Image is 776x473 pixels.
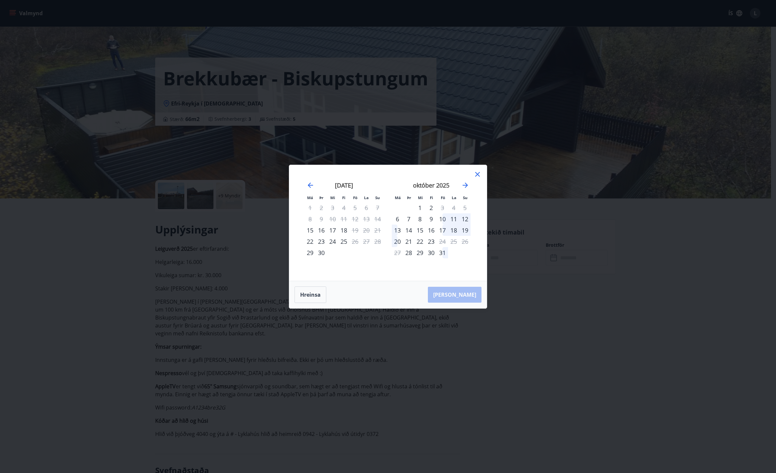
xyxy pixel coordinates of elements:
div: 18 [448,225,459,236]
div: 1 [414,202,426,213]
td: Not available. sunnudagur, 7. september 2025 [372,202,383,213]
button: Hreinsa [295,286,326,303]
td: Choose laugardagur, 18. október 2025 as your check-in date. It’s available. [448,225,459,236]
div: Aðeins innritun í boði [304,225,316,236]
td: Not available. föstudagur, 5. september 2025 [349,202,361,213]
small: Su [463,195,468,200]
td: Not available. laugardagur, 13. september 2025 [361,213,372,225]
div: Calendar [297,173,479,273]
div: 9 [426,213,437,225]
div: Aðeins útritun í boði [349,225,361,236]
div: 14 [403,225,414,236]
div: 18 [338,225,349,236]
div: 23 [316,236,327,247]
small: Mi [330,195,335,200]
div: 22 [414,236,426,247]
td: Choose miðvikudagur, 8. október 2025 as your check-in date. It’s available. [414,213,426,225]
td: Not available. sunnudagur, 28. september 2025 [372,236,383,247]
div: 31 [437,247,448,258]
td: Not available. laugardagur, 27. september 2025 [361,236,372,247]
td: Choose þriðjudagur, 14. október 2025 as your check-in date. It’s available. [403,225,414,236]
td: Choose fimmtudagur, 30. október 2025 as your check-in date. It’s available. [426,247,437,258]
td: Not available. þriðjudagur, 2. september 2025 [316,202,327,213]
td: Not available. mánudagur, 27. október 2025 [392,247,403,258]
td: Choose miðvikudagur, 15. október 2025 as your check-in date. It’s available. [414,225,426,236]
div: 17 [437,225,448,236]
small: Má [395,195,401,200]
div: 30 [426,247,437,258]
td: Not available. þriðjudagur, 9. september 2025 [316,213,327,225]
td: Choose þriðjudagur, 21. október 2025 as your check-in date. It’s available. [403,236,414,247]
td: Choose þriðjudagur, 23. september 2025 as your check-in date. It’s available. [316,236,327,247]
td: Not available. miðvikudagur, 3. september 2025 [327,202,338,213]
td: Not available. laugardagur, 20. september 2025 [361,225,372,236]
div: 19 [459,225,471,236]
div: Aðeins innritun í boði [392,213,403,225]
small: Su [375,195,380,200]
td: Choose miðvikudagur, 22. október 2025 as your check-in date. It’s available. [414,236,426,247]
td: Not available. fimmtudagur, 4. september 2025 [338,202,349,213]
div: 13 [392,225,403,236]
div: Aðeins innritun í boði [403,247,414,258]
div: 17 [327,225,338,236]
div: Aðeins útritun í boði [349,236,361,247]
div: Move backward to switch to the previous month. [306,181,314,189]
td: Not available. sunnudagur, 21. september 2025 [372,225,383,236]
div: 2 [426,202,437,213]
small: Þr [407,195,411,200]
td: Not available. mánudagur, 8. september 2025 [304,213,316,225]
td: Choose fimmtudagur, 25. september 2025 as your check-in date. It’s available. [338,236,349,247]
td: Choose þriðjudagur, 30. september 2025 as your check-in date. It’s available. [316,247,327,258]
td: Choose sunnudagur, 12. október 2025 as your check-in date. It’s available. [459,213,471,225]
td: Not available. föstudagur, 24. október 2025 [437,236,448,247]
td: Choose þriðjudagur, 7. október 2025 as your check-in date. It’s available. [403,213,414,225]
td: Not available. laugardagur, 4. október 2025 [448,202,459,213]
td: Not available. laugardagur, 25. október 2025 [448,236,459,247]
td: Choose laugardagur, 11. október 2025 as your check-in date. It’s available. [448,213,459,225]
small: Fö [353,195,357,200]
td: Choose föstudagur, 31. október 2025 as your check-in date. It’s available. [437,247,448,258]
div: 7 [403,213,414,225]
small: La [452,195,456,200]
div: 8 [414,213,426,225]
div: 30 [316,247,327,258]
td: Choose sunnudagur, 19. október 2025 as your check-in date. It’s available. [459,225,471,236]
small: Fi [342,195,345,200]
td: Choose fimmtudagur, 9. október 2025 as your check-in date. It’s available. [426,213,437,225]
td: Not available. föstudagur, 3. október 2025 [437,202,448,213]
td: Not available. föstudagur, 12. september 2025 [349,213,361,225]
div: 16 [316,225,327,236]
td: Choose miðvikudagur, 1. október 2025 as your check-in date. It’s available. [414,202,426,213]
td: Not available. sunnudagur, 5. október 2025 [459,202,471,213]
small: Má [307,195,313,200]
small: Þr [319,195,323,200]
div: 29 [414,247,426,258]
div: 24 [327,236,338,247]
div: 20 [392,236,403,247]
td: Not available. föstudagur, 19. september 2025 [349,225,361,236]
td: Choose föstudagur, 17. október 2025 as your check-in date. It’s available. [437,225,448,236]
td: Not available. laugardagur, 6. september 2025 [361,202,372,213]
div: 11 [448,213,459,225]
td: Choose þriðjudagur, 16. september 2025 as your check-in date. It’s available. [316,225,327,236]
td: Choose þriðjudagur, 28. október 2025 as your check-in date. It’s available. [403,247,414,258]
div: 10 [437,213,448,225]
td: Not available. miðvikudagur, 10. september 2025 [327,213,338,225]
td: Choose fimmtudagur, 16. október 2025 as your check-in date. It’s available. [426,225,437,236]
td: Not available. mánudagur, 1. september 2025 [304,202,316,213]
small: Fi [430,195,433,200]
td: Not available. sunnudagur, 26. október 2025 [459,236,471,247]
td: Choose mánudagur, 13. október 2025 as your check-in date. It’s available. [392,225,403,236]
td: Choose mánudagur, 15. september 2025 as your check-in date. It’s available. [304,225,316,236]
td: Choose mánudagur, 29. september 2025 as your check-in date. It’s available. [304,247,316,258]
td: Choose föstudagur, 10. október 2025 as your check-in date. It’s available. [437,213,448,225]
div: Aðeins innritun í boði [304,236,316,247]
small: Mi [418,195,423,200]
div: 16 [426,225,437,236]
td: Choose fimmtudagur, 18. september 2025 as your check-in date. It’s available. [338,225,349,236]
div: 12 [459,213,471,225]
td: Not available. föstudagur, 26. september 2025 [349,236,361,247]
div: 25 [338,236,349,247]
td: Choose miðvikudagur, 17. september 2025 as your check-in date. It’s available. [327,225,338,236]
td: Choose mánudagur, 6. október 2025 as your check-in date. It’s available. [392,213,403,225]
